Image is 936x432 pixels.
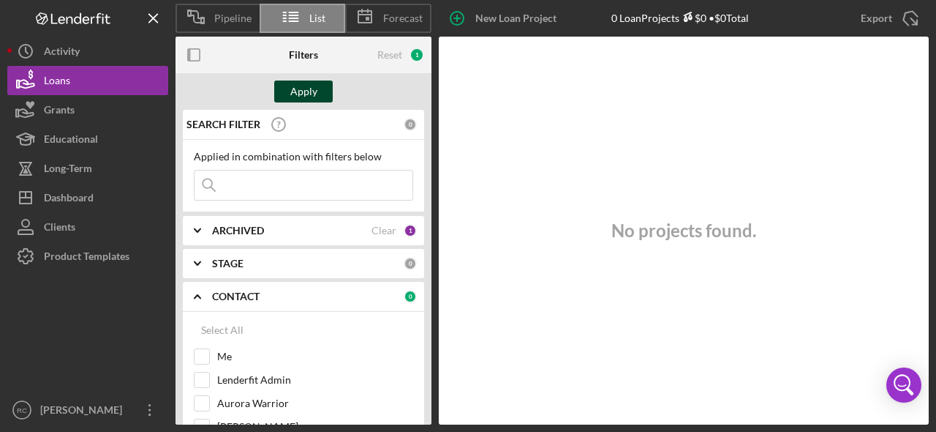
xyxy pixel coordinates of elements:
b: SEARCH FILTER [186,119,260,130]
div: Dashboard [44,183,94,216]
div: Educational [44,124,98,157]
h3: No projects found. [611,220,756,241]
button: New Loan Project [439,4,571,33]
div: New Loan Project [475,4,556,33]
b: ARCHIVED [212,225,264,237]
div: Clients [44,212,75,245]
div: $0 [679,12,706,24]
span: Forecast [383,12,423,24]
button: RC[PERSON_NAME] [7,395,168,425]
b: CONTACT [212,291,260,302]
div: Grants [44,95,75,128]
span: List [309,12,325,24]
div: 0 [404,118,417,131]
div: 1 [404,224,417,237]
label: Lenderfit Admin [217,373,413,387]
div: Clear [371,225,396,237]
b: STAGE [212,258,244,269]
div: 0 Loan Projects • $0 Total [611,12,749,24]
button: Clients [7,212,168,242]
div: 0 [404,290,417,303]
label: Me [217,349,413,364]
div: Loans [44,66,70,99]
div: 0 [404,257,417,270]
div: Activity [44,37,80,70]
div: Export [861,4,892,33]
div: Product Templates [44,242,129,275]
button: Export [846,4,929,33]
div: Reset [377,49,402,61]
text: RC [17,406,27,414]
button: Long-Term [7,154,168,183]
b: Filters [289,49,318,61]
button: Dashboard [7,183,168,212]
button: Loans [7,66,168,95]
button: Activity [7,37,168,66]
label: Aurora Warrior [217,396,413,411]
button: Product Templates [7,242,168,271]
div: Applied in combination with filters below [194,151,413,163]
button: Educational [7,124,168,154]
button: Apply [274,81,333,103]
div: Long-Term [44,154,92,187]
div: 1 [409,48,424,62]
div: Open Intercom Messenger [886,368,921,403]
div: [PERSON_NAME] [37,395,132,428]
div: Apply [290,81,317,103]
button: Select All [194,316,251,345]
span: Pipeline [214,12,252,24]
div: Select All [201,316,244,345]
button: Grants [7,95,168,124]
